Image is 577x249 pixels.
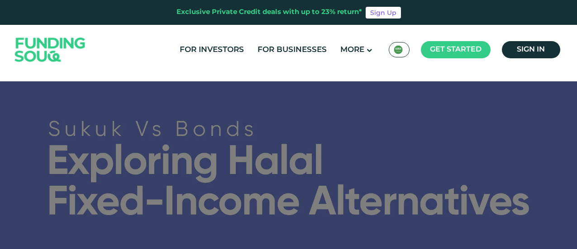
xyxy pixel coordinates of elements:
a: Sign in [502,41,560,58]
img: Logo [6,27,95,73]
a: Sign Up [366,7,401,19]
div: Exclusive Private Credit deals with up to 23% return* [176,7,362,18]
img: SA Flag [394,45,403,54]
span: Sign in [517,46,545,53]
a: For Businesses [255,42,329,57]
span: More [340,46,364,54]
span: Get started [430,46,482,53]
a: For Investors [177,42,246,57]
